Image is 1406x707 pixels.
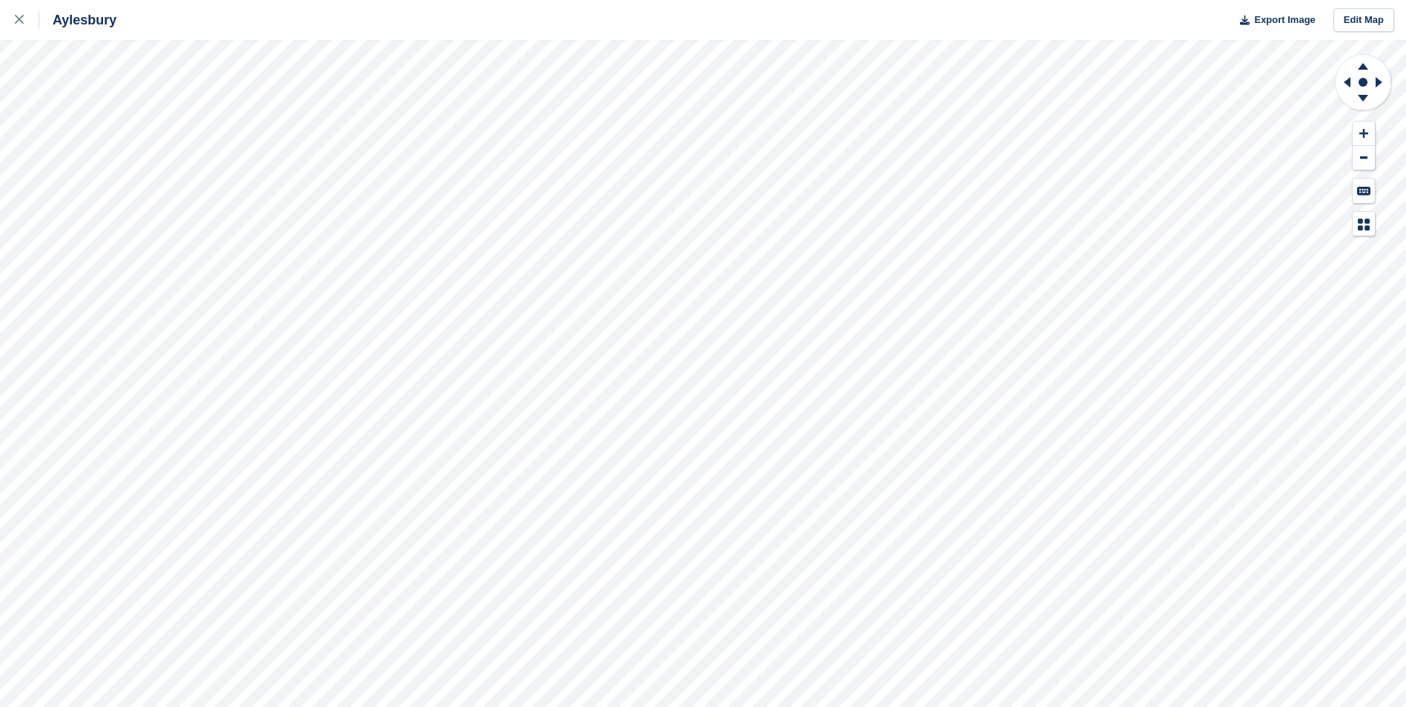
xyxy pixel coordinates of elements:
button: Zoom In [1353,122,1375,146]
div: Aylesbury [39,11,116,29]
span: Export Image [1254,13,1315,27]
button: Keyboard Shortcuts [1353,179,1375,203]
button: Zoom Out [1353,146,1375,170]
button: Export Image [1231,8,1316,33]
button: Map Legend [1353,212,1375,236]
a: Edit Map [1333,8,1394,33]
